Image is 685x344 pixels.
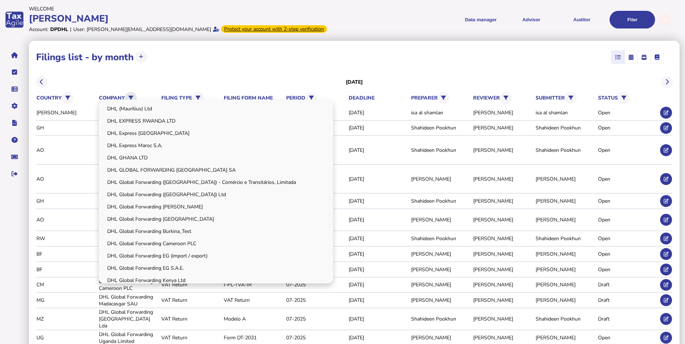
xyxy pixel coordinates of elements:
button: Edit [660,173,672,185]
div: BF [36,251,96,257]
div: GH [36,124,96,131]
div: Welcome [29,5,340,12]
mat-button-toggle: Calendar month view [624,50,637,63]
div: 07-2025 [286,316,346,322]
div: [PERSON_NAME] [473,235,533,242]
div: [PERSON_NAME] [536,266,595,273]
div: Shahideen Pookhun [536,235,595,242]
div: GH [36,198,96,204]
div: [PERSON_NAME] [536,251,595,257]
div: Open [598,124,658,131]
div: Shahideen Pookhun [411,235,471,242]
button: Edit [660,279,672,291]
div: Open [598,216,658,223]
div: [PERSON_NAME] [473,281,533,288]
button: Edit [660,144,672,156]
div: VAT Return [224,297,284,304]
mat-button-toggle: Ledger [650,50,663,63]
div: [PERSON_NAME] [473,266,533,273]
div: Shahideen Pookhun [411,147,471,154]
div: [DATE] [349,281,409,288]
div: [PERSON_NAME] [536,176,595,182]
div: [PERSON_NAME] [411,266,471,273]
div: [PERSON_NAME] [536,297,595,304]
div: [PERSON_NAME] [473,297,533,304]
div: Shahideen Pookhun [536,147,595,154]
div: [PERSON_NAME] [536,334,595,341]
div: [PERSON_NAME] [473,334,533,341]
button: Edit [660,332,672,344]
button: Manage settings [7,98,22,114]
a: DHL Global Forwarding ([GEOGRAPHIC_DATA]) Ltd [100,189,332,200]
div: [DATE] [349,235,409,242]
div: BF [36,266,96,273]
div: [DATE] [349,109,409,116]
button: Shows a dropdown of VAT Advisor options [509,11,554,28]
button: Filter [62,92,74,104]
div: [PERSON_NAME] [473,124,533,131]
div: [DATE] [349,216,409,223]
a: DHL Global Forwarding EG (import / export) [100,250,332,261]
button: Previous [36,76,48,88]
div: Shahideen Pookhun [411,316,471,322]
button: Edit [660,122,672,134]
div: Draft [598,316,658,322]
div: [PERSON_NAME] [473,109,533,116]
div: isa al shamlan [536,109,595,116]
th: deadline [348,94,409,102]
th: country [36,91,97,105]
button: Edit [660,264,672,275]
div: Modelo A [224,316,284,322]
div: I-PL-TVA-IR [224,281,284,288]
div: Open [598,251,658,257]
div: [PERSON_NAME] [536,198,595,204]
button: Filter [438,92,450,104]
th: preparer [411,91,471,105]
div: VAT Return [161,334,221,341]
a: DHL Express [GEOGRAPHIC_DATA] [100,128,332,139]
div: DHL Global Forwarding Cameroon PLC [99,278,159,292]
div: Open [598,147,658,154]
div: [DATE] [349,266,409,273]
div: [DATE] [349,176,409,182]
mat-button-toggle: Calendar week view [637,50,650,63]
a: DHL Global Forwarding [GEOGRAPHIC_DATA] [100,213,332,225]
button: Filter [565,92,577,104]
div: [PERSON_NAME][EMAIL_ADDRESS][DOMAIN_NAME] [87,26,211,33]
a: DHL (Mauritius) Ltd [100,103,332,114]
th: filing type [161,91,222,105]
div: [DATE] [349,316,409,322]
div: CM [36,281,96,288]
div: [PERSON_NAME] [411,334,471,341]
div: DPDHL [50,26,68,33]
a: DHL EXPRESS RWANDA LTD [100,115,332,127]
div: [DATE] [349,297,409,304]
div: Draft [598,297,658,304]
button: Shows a dropdown of Data manager options [458,11,503,28]
a: DHL GLOBAL FORWARDING [GEOGRAPHIC_DATA] SA [100,164,332,176]
button: Tasks [7,65,22,80]
button: Developer hub links [7,115,22,131]
button: Help pages [7,132,22,147]
div: MG [36,297,96,304]
button: Edit [660,233,672,244]
div: Form DT-2031 [224,334,284,341]
div: Account: [29,26,48,33]
div: Shahideen Pookhun [411,124,471,131]
div: AO [36,147,96,154]
button: Sign out [7,166,22,181]
div: VAT Return [161,297,221,304]
button: Filer [610,11,655,28]
th: status [598,91,658,105]
div: [PERSON_NAME] [473,216,533,223]
div: Shahideen Pookhun [411,198,471,204]
button: Auditor [559,11,605,28]
div: [PERSON_NAME] [36,109,96,116]
i: Email verified [213,27,219,32]
div: RW [36,235,96,242]
div: AO [36,216,96,223]
div: [PERSON_NAME] [473,198,533,204]
a: DHL GHANA LTD [100,152,332,163]
div: Shahideen Pookhun [536,124,595,131]
th: company [99,91,159,105]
